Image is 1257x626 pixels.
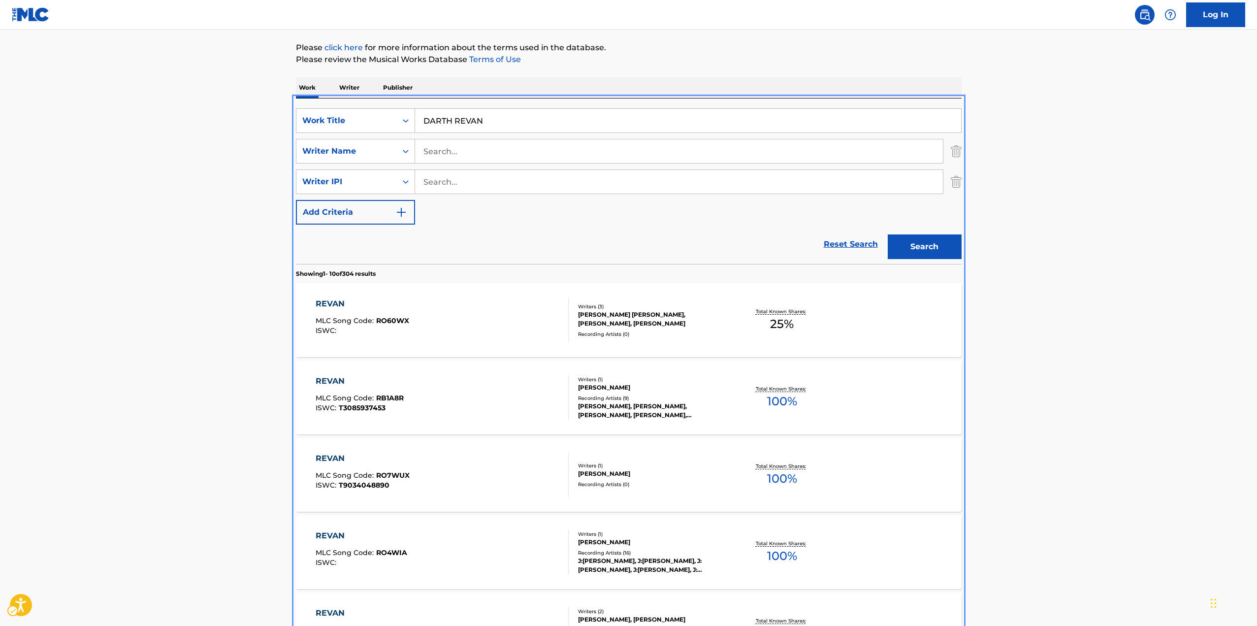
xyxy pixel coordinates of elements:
[316,298,409,310] div: REVAN
[578,557,727,574] div: J:[PERSON_NAME], J:[PERSON_NAME], J:[PERSON_NAME], J:[PERSON_NAME], J:[PERSON_NAME]
[756,385,808,393] p: Total Known Shares:
[395,206,407,218] img: 9d2ae6d4665cec9f34b9.svg
[316,548,376,557] span: MLC Song Code :
[296,42,962,54] p: Please for more information about the terms used in the database.
[1186,2,1245,27] a: Log In
[1211,589,1217,618] div: Drag
[415,139,943,163] input: Search...
[578,538,727,547] div: [PERSON_NAME]
[316,403,339,412] span: ISWC :
[756,617,808,625] p: Total Known Shares:
[376,471,410,480] span: RO7WUX
[302,145,391,157] div: Writer Name
[756,540,808,547] p: Total Known Shares:
[1208,579,1257,626] div: Chat Widget
[296,200,415,225] button: Add Criteria
[467,55,521,64] a: Terms of Use
[767,393,797,410] span: 100 %
[316,471,376,480] span: MLC Song Code :
[415,109,961,132] input: Search...
[336,77,362,98] p: Writer
[296,269,376,278] p: Showing 1 - 10 of 304 results
[770,315,794,333] span: 25 %
[578,402,727,420] div: [PERSON_NAME], [PERSON_NAME], [PERSON_NAME], [PERSON_NAME], [PERSON_NAME]
[578,303,727,310] div: Writers ( 3 )
[316,607,402,619] div: REVAN
[578,530,727,538] div: Writers ( 1 )
[316,453,410,464] div: REVAN
[767,547,797,565] span: 100 %
[578,330,727,338] div: Recording Artists ( 0 )
[578,395,727,402] div: Recording Artists ( 9 )
[302,115,391,127] div: Work Title
[316,481,339,490] span: ISWC :
[578,608,727,615] div: Writers ( 2 )
[296,77,319,98] p: Work
[1164,9,1176,21] img: help
[324,43,363,52] a: click here
[756,308,808,315] p: Total Known Shares:
[819,233,883,255] a: Reset Search
[316,530,407,542] div: REVAN
[316,394,376,402] span: MLC Song Code :
[415,170,943,194] input: Search...
[951,139,962,164] img: Delete Criterion
[376,316,409,325] span: RO60WX
[296,283,962,357] a: REVANMLC Song Code:RO60WXISWC:Writers (3)[PERSON_NAME] [PERSON_NAME], [PERSON_NAME], [PERSON_NAME...
[316,558,339,567] span: ISWC :
[339,481,389,490] span: T9034048890
[578,310,727,328] div: [PERSON_NAME] [PERSON_NAME], [PERSON_NAME], [PERSON_NAME]
[302,176,391,188] div: Writer IPI
[578,376,727,383] div: Writers ( 1 )
[578,383,727,392] div: [PERSON_NAME]
[767,470,797,488] span: 100 %
[296,108,962,264] form: Search Form
[888,234,962,259] button: Search
[296,361,962,434] a: REVANMLC Song Code:RB1A8RISWC:T3085937453Writers (1)[PERSON_NAME]Recording Artists (9)[PERSON_NAM...
[296,515,962,589] a: REVANMLC Song Code:RO4WIAISWC:Writers (1)[PERSON_NAME]Recording Artists (16)J:[PERSON_NAME], J:[P...
[380,77,416,98] p: Publisher
[296,438,962,512] a: REVANMLC Song Code:RO7WUXISWC:T9034048890Writers (1)[PERSON_NAME]Recording Artists (0)Total Known...
[578,469,727,478] div: [PERSON_NAME]
[578,549,727,557] div: Recording Artists ( 16 )
[1208,579,1257,626] iframe: Hubspot Iframe
[316,375,404,387] div: REVAN
[1139,9,1151,21] img: search
[951,169,962,194] img: Delete Criterion
[316,326,339,335] span: ISWC :
[376,548,407,557] span: RO4WIA
[316,316,376,325] span: MLC Song Code :
[339,403,386,412] span: T3085937453
[578,462,727,469] div: Writers ( 1 )
[296,54,962,66] p: Please review the Musical Works Database
[376,394,404,402] span: RB1A8R
[12,7,50,22] img: MLC Logo
[756,462,808,470] p: Total Known Shares:
[578,615,727,624] div: [PERSON_NAME], [PERSON_NAME]
[578,481,727,488] div: Recording Artists ( 0 )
